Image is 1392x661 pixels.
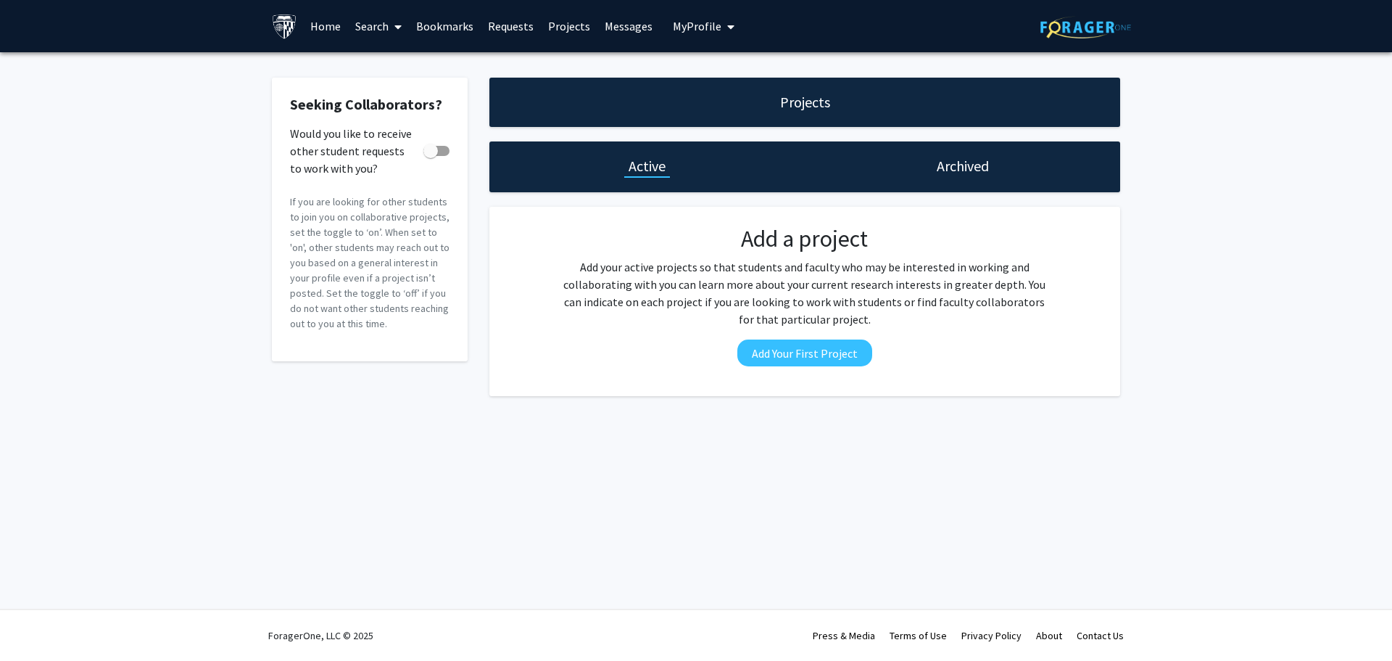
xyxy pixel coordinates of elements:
[290,96,449,113] h2: Seeking Collaborators?
[961,629,1022,642] a: Privacy Policy
[290,194,449,332] p: If you are looking for other students to join you on collaborative projects, set the toggle to ‘o...
[11,596,62,650] iframe: Chat
[409,1,481,52] a: Bookmarks
[813,629,875,642] a: Press & Media
[673,19,721,33] span: My Profile
[890,629,947,642] a: Terms of Use
[629,156,666,176] h1: Active
[290,125,418,177] span: Would you like to receive other student requests to work with you?
[780,92,830,112] h1: Projects
[559,258,1051,328] p: Add your active projects so that students and faculty who may be interested in working and collab...
[481,1,541,52] a: Requests
[737,340,872,366] button: Add Your First Project
[1036,629,1062,642] a: About
[268,610,373,661] div: ForagerOne, LLC © 2025
[272,14,297,39] img: Johns Hopkins University Logo
[937,156,989,176] h1: Archived
[597,1,660,52] a: Messages
[1040,16,1131,38] img: ForagerOne Logo
[348,1,409,52] a: Search
[541,1,597,52] a: Projects
[303,1,348,52] a: Home
[559,225,1051,253] h2: Add a project
[1077,629,1124,642] a: Contact Us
